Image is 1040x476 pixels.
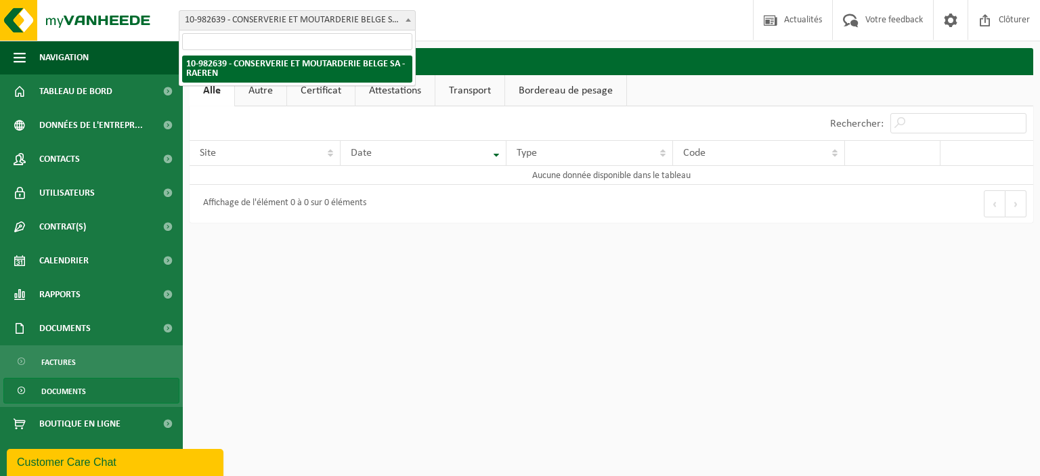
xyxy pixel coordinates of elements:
h2: Documents [190,48,1033,74]
div: Affichage de l'élément 0 à 0 sur 0 éléments [196,192,366,216]
a: Documents [3,378,179,404]
button: Next [1005,190,1026,217]
a: Bordereau de pesage [505,75,626,106]
span: Documents [39,311,91,345]
label: Rechercher: [830,118,884,129]
span: Type [517,148,537,158]
span: Boutique en ligne [39,407,121,441]
span: Rapports [39,278,81,311]
span: 10-982639 - CONSERVERIE ET MOUTARDERIE BELGE SA - RAEREN [179,10,416,30]
span: Tableau de bord [39,74,112,108]
span: Date [351,148,372,158]
span: Code [683,148,706,158]
span: Contrat(s) [39,210,86,244]
span: Site [200,148,216,158]
span: Données de l'entrepr... [39,108,143,142]
a: Transport [435,75,504,106]
span: Documents [41,378,86,404]
span: Contacts [39,142,80,176]
button: Previous [984,190,1005,217]
span: Conditions d'accepta... [39,441,142,475]
a: Autre [235,75,286,106]
td: Aucune donnée disponible dans le tableau [190,166,1033,185]
a: Attestations [355,75,435,106]
li: 10-982639 - CONSERVERIE ET MOUTARDERIE BELGE SA - RAEREN [182,56,412,83]
span: Calendrier [39,244,89,278]
a: Alle [190,75,234,106]
a: Factures [3,349,179,374]
span: Utilisateurs [39,176,95,210]
iframe: chat widget [7,446,226,476]
span: Navigation [39,41,89,74]
a: Certificat [287,75,355,106]
span: Factures [41,349,76,375]
span: 10-982639 - CONSERVERIE ET MOUTARDERIE BELGE SA - RAEREN [179,11,415,30]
